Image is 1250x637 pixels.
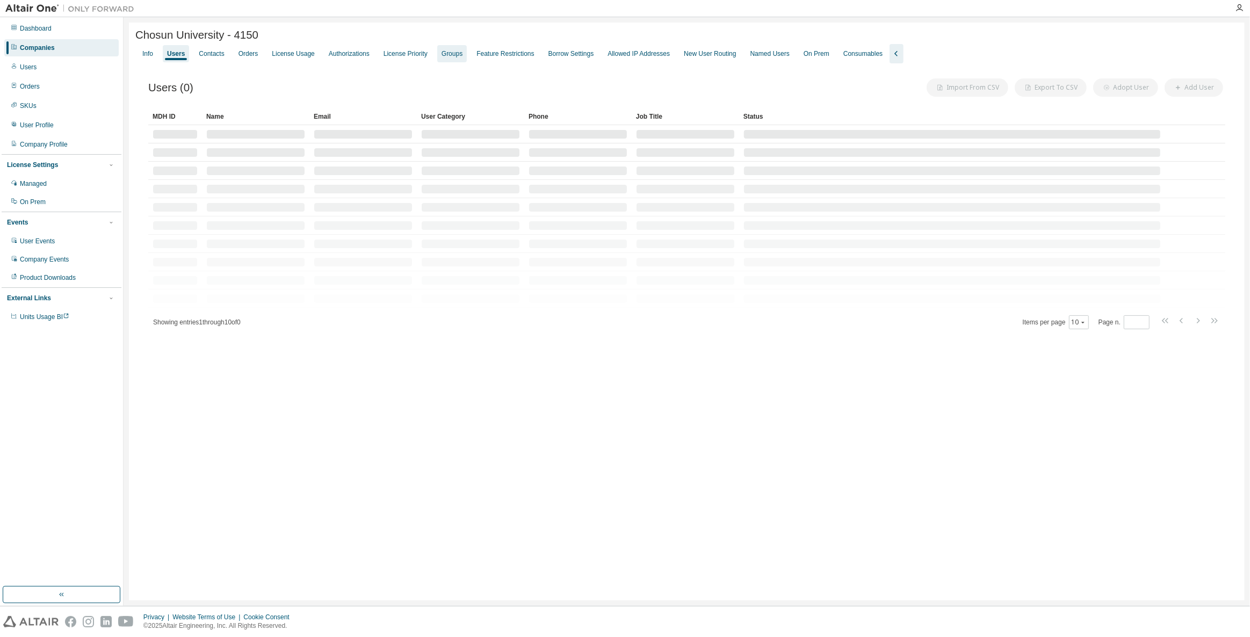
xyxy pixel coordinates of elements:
div: MDH ID [153,108,198,125]
div: External Links [7,294,51,302]
button: Add User [1165,78,1223,97]
p: © 2025 Altair Engineering, Inc. All Rights Reserved. [143,621,296,631]
div: Contacts [199,49,224,58]
span: Users (0) [148,82,193,94]
div: Company Events [20,255,69,264]
div: Feature Restrictions [476,49,534,58]
div: Borrow Settings [548,49,594,58]
div: Companies [20,44,55,52]
img: youtube.svg [118,616,134,627]
div: Phone [529,108,627,125]
div: Named Users [750,49,790,58]
div: SKUs [20,102,37,110]
div: Privacy [143,613,172,621]
div: Users [167,49,185,58]
button: Adopt User [1093,78,1158,97]
div: On Prem [804,49,829,58]
div: Email [314,108,413,125]
span: Chosun University - 4150 [135,29,258,41]
div: Info [142,49,153,58]
div: Orders [20,82,40,91]
div: Company Profile [20,140,68,149]
span: Items per page [1023,315,1089,329]
div: Consumables [843,49,883,58]
div: Groups [442,49,463,58]
div: Managed [20,179,47,188]
div: Job Title [636,108,735,125]
div: Website Terms of Use [172,613,243,621]
div: Users [20,63,37,71]
span: Page n. [1099,315,1150,329]
button: Export To CSV [1015,78,1087,97]
div: Dashboard [20,24,52,33]
img: altair_logo.svg [3,616,59,627]
div: Cookie Consent [243,613,295,621]
div: Authorizations [329,49,370,58]
img: linkedin.svg [100,616,112,627]
img: Altair One [5,3,140,14]
div: Product Downloads [20,273,76,282]
div: User Category [421,108,520,125]
div: Allowed IP Addresses [608,49,670,58]
div: Name [206,108,305,125]
div: License Usage [272,49,314,58]
div: Events [7,218,28,227]
div: User Events [20,237,55,245]
div: New User Routing [684,49,736,58]
div: User Profile [20,121,54,129]
div: Orders [239,49,258,58]
button: Import From CSV [927,78,1008,97]
img: facebook.svg [65,616,76,627]
div: On Prem [20,198,46,206]
span: Units Usage BI [20,313,69,321]
button: 10 [1072,318,1086,327]
span: Showing entries 1 through 10 of 0 [153,318,241,326]
img: instagram.svg [83,616,94,627]
div: License Priority [384,49,428,58]
div: Status [743,108,1161,125]
div: License Settings [7,161,58,169]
